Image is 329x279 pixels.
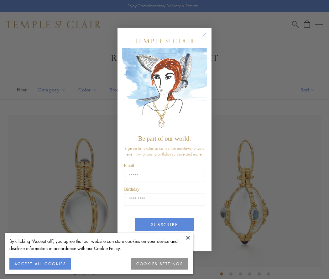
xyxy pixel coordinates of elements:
button: ACCEPT ALL COOKIES [9,258,71,270]
div: By clicking “Accept all”, you agree that our website can store cookies on your device and disclos... [9,238,188,252]
span: Sign up for exclusive collection previews, private event invitations, a birthday surprise and more. [124,145,205,157]
button: SUBSCRIBE [135,218,194,231]
img: Temple St. Clair [135,39,194,43]
button: COOKIES SETTINGS [131,258,188,270]
button: Close dialog [203,34,211,42]
span: Be part of our world. [138,135,191,142]
img: c4a9eb12-d91a-4d4a-8ee0-386386f4f338.jpeg [122,48,207,132]
input: Email [124,170,205,182]
span: Birthday [124,187,139,192]
span: Email [124,163,134,168]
